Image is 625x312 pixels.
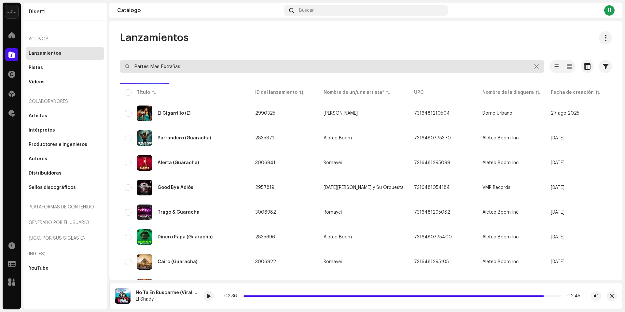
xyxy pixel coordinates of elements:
img: 82ce420e-de82-457c-ad38-2defbcb3c3a1 [137,229,152,245]
div: [DATE][PERSON_NAME] y Su Orquesta [324,185,404,190]
re-m-nav-item: Intérpretes [26,124,104,137]
span: 7316480775400 [414,235,452,239]
span: 15 sept 2025 [551,161,564,165]
span: Noel Vargas y Su Orquesta [324,185,404,190]
span: Romayei [324,260,404,264]
img: 650dfcfb-4b2a-4779-8a62-712426565c42 [115,288,131,304]
span: 2990325 [255,111,275,116]
div: Aleteo Boom [324,136,352,140]
span: 2835696 [255,235,275,239]
re-m-nav-item: Distribuidoras [26,167,104,180]
re-m-nav-item: Lanzamientos [26,47,104,60]
span: 3006982 [255,210,276,215]
span: 30 may 2025 [551,235,564,239]
span: Aleteo Boom Inc [482,260,519,264]
div: H [604,5,615,16]
re-a-nav-header: Activos [26,31,104,47]
span: Aleteo Boom [324,136,404,140]
span: 3006941 [255,161,275,165]
div: 02:45 [564,293,580,299]
div: Romayei [324,260,342,264]
span: 7316481295099 [414,161,450,165]
span: Lanzamientos [120,31,188,44]
span: 7316480775370 [414,136,451,140]
span: Domo Urbano [482,111,512,116]
span: 7316481210504 [414,111,450,116]
span: 30 may 2025 [551,136,564,140]
span: 27 ago 2025 [551,111,579,116]
div: No Ta En Buscarme (Viral TikTok) [136,290,198,295]
div: Nombre de la disquera [482,89,534,96]
re-m-nav-item: Artistas [26,109,104,122]
div: Alerta (Guaracha) [158,161,199,165]
div: Distribuidoras [29,171,62,176]
span: 15 sept 2025 [551,260,564,264]
div: Nombre de un/una artista* [324,89,384,96]
span: Aleteo Boom Inc [482,136,519,140]
span: Buscar [299,8,314,13]
span: Aleteo Boom Inc [482,210,519,215]
div: Parrandero (Guaracha) [158,136,211,140]
span: 7316481295082 [414,210,450,215]
span: 7316481054184 [414,185,450,190]
div: Videos [29,79,45,85]
img: a3d94e90-0156-486c-839e-ad77b41e3351 [137,205,152,220]
div: El Shady [136,297,198,302]
div: Catálogo [117,8,281,13]
div: 02:36 [224,293,241,299]
div: Romayei [324,210,342,215]
re-m-nav-item: Sellos discográficos [26,181,104,194]
div: Artistas [29,113,47,119]
div: Good Bye Adiós [158,185,193,190]
div: Cairo (Guaracha) [158,260,197,264]
div: ID del lanzamiento [255,89,298,96]
input: Buscar [120,60,544,73]
div: Productores e ingenieros [29,142,87,147]
div: YouTube [29,266,49,271]
img: 6677bc5d-f655-4257-be39-6cc755268c3d [137,254,152,270]
div: Romayei [324,161,342,165]
span: VMP Records [482,185,510,190]
span: Romayei [324,161,404,165]
span: 15 sept 2025 [551,210,564,215]
re-a-nav-header: Colaboradores [26,94,104,109]
span: 2835871 [255,136,274,140]
div: Título [137,89,150,96]
span: 2957819 [255,185,274,190]
re-a-nav-header: Plataformas de contenido generado por el usuario (UGC, por sus siglas en inglés) [26,199,104,262]
div: Trago & Guaracha [158,210,200,215]
img: 28b6189e-10dd-4c95-ab0e-154f9b4467a5 [137,180,152,195]
div: El Cigarrillo (E) [158,111,190,116]
span: Aleteo Boom Inc [482,235,519,239]
div: Dinero Papa (Guaracha) [158,235,213,239]
span: 3006922 [255,260,276,264]
div: Autores [29,156,47,162]
re-m-nav-item: Productores e ingenieros [26,138,104,151]
div: Intérpretes [29,128,55,133]
div: [PERSON_NAME] [324,111,358,116]
re-m-nav-item: YouTube [26,262,104,275]
span: Aleteo Boom Inc [482,161,519,165]
img: 5d587515-cc04-4626-87e5-724347fd3de8 [137,279,152,294]
div: Aleteo Boom [324,235,352,239]
span: Mafe Cardona [324,111,404,116]
span: Aleteo Boom [324,235,404,239]
span: 7316481295105 [414,260,449,264]
img: 35faa864-57eb-4adc-a46f-ce086f442ec8 [137,155,152,171]
img: 00cd3707-2aca-4341-91b5-718c0338a4ba [137,106,152,121]
div: Sellos discográficos [29,185,76,190]
div: Fecha de creación [551,89,594,96]
re-m-nav-item: Pistas [26,61,104,74]
re-m-nav-item: Autores [26,152,104,165]
img: 0fc072b8-c4bf-4e63-90b3-5b45140c06a7 [137,130,152,146]
re-m-nav-item: Videos [26,76,104,89]
img: 02a7c2d3-3c89-4098-b12f-2ff2945c95ee [5,5,18,18]
div: Lanzamientos [29,51,61,56]
div: Pistas [29,65,43,70]
span: 23 jul 2025 [551,185,564,190]
span: Romayei [324,210,404,215]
